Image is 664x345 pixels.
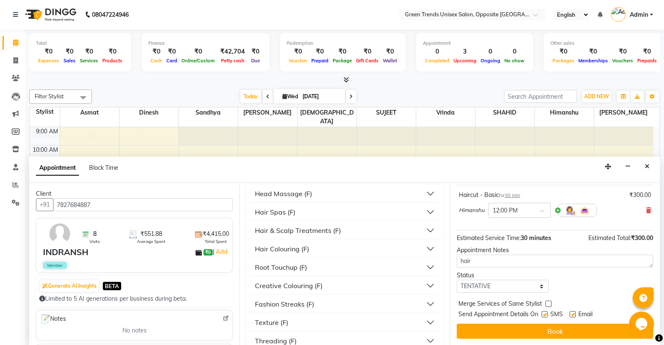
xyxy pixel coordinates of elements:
div: ₹0 [635,47,659,56]
span: Prepaids [635,58,659,64]
div: Status [457,271,549,280]
span: 30 min [505,192,520,198]
span: Today [240,90,261,103]
span: Vouchers [610,58,635,64]
span: Email [578,310,593,320]
span: Online/Custom [179,58,217,64]
div: INDRANSH [43,246,88,258]
div: Limited to 5 AI generations per business during beta. [39,294,229,303]
div: ₹0 [610,47,635,56]
b: 08047224946 [92,3,129,26]
button: Close [641,160,653,173]
span: SUJEET [357,107,416,118]
span: Products [100,58,125,64]
div: ₹42,704 [217,47,248,56]
div: 0 [423,47,451,56]
span: Wallet [381,58,399,64]
small: for [499,192,520,198]
div: Hair & Scalp Treatments (F) [255,225,341,235]
span: Estimated Service Time: [457,234,521,242]
span: Visits [89,238,100,245]
div: Creative Colouring (F) [255,281,323,291]
button: Hair Spas (F) [250,204,440,220]
span: Wed [280,93,300,100]
span: SHAHID [476,107,534,118]
img: logo [21,3,79,26]
div: ₹0 [381,47,399,56]
span: [DEMOGRAPHIC_DATA] [298,107,356,127]
div: 10:00 AM [31,146,60,154]
div: ₹0 [354,47,381,56]
span: Ongoing [478,58,502,64]
div: ₹300.00 [629,191,651,199]
div: ₹0 [287,47,309,56]
span: Prepaid [309,58,331,64]
span: Sandhya [179,107,238,118]
button: Creative Colouring (F) [250,278,440,293]
div: ₹0 [309,47,331,56]
div: Total [36,40,125,47]
div: 3 [451,47,478,56]
span: Cash [148,58,164,64]
span: Asmat [60,107,119,118]
span: BETA [103,282,121,290]
span: ADD NEW [584,93,609,100]
button: Texture (F) [250,315,440,330]
div: ₹0 [100,47,125,56]
span: Admin [630,10,648,19]
span: 30 minutes [521,234,551,242]
span: SMS [550,310,563,320]
span: | [213,247,229,257]
span: Due [249,58,262,64]
span: ₹0 [204,249,212,256]
div: Client [36,189,233,198]
div: Hair Spas (F) [255,207,295,217]
span: Completed [423,58,451,64]
button: Fashion Streaks (F) [250,296,440,312]
div: Redemption [287,40,399,47]
span: Vrinda [416,107,475,118]
span: [PERSON_NAME] [238,107,297,118]
span: Card [164,58,179,64]
input: Search by Name/Mobile/Email/Code [53,198,233,211]
span: Estimated Total: [588,234,631,242]
img: Interior.png [580,205,590,215]
div: Hair Colouring (F) [255,244,309,254]
div: Root Touchup (F) [255,262,307,272]
span: Total Spent [205,238,227,245]
span: Services [78,58,100,64]
div: Appointment Notes [457,246,653,255]
div: Finance [148,40,263,47]
span: Member [43,262,67,269]
div: Texture (F) [255,317,288,327]
span: ₹551.88 [140,230,162,238]
span: Merge Services of Same Stylist [458,299,542,310]
span: ₹4,415.00 [203,230,229,238]
a: Add [214,247,229,257]
div: Fashion Streaks (F) [255,299,314,309]
span: Himanshu [459,206,485,215]
div: ₹0 [78,47,100,56]
button: Hair & Scalp Treatments (F) [250,223,440,238]
button: Head Massage (F) [250,186,440,201]
span: Package [331,58,354,64]
button: Generate AI Insights [40,280,99,292]
div: ₹0 [148,47,164,56]
span: Send Appointment Details On [458,310,538,320]
span: Himanshu [535,107,594,118]
span: Voucher [287,58,309,64]
div: ₹0 [576,47,610,56]
img: avatar [48,222,72,246]
button: Hair Colouring (F) [250,241,440,256]
div: Appointment [423,40,527,47]
div: ₹0 [36,47,61,56]
span: Expenses [36,58,61,64]
img: Admin [611,7,626,22]
div: Stylist [30,107,60,116]
span: ₹300.00 [631,234,653,242]
input: Search Appointment [504,90,577,103]
button: +91 [36,198,53,211]
button: ADD NEW [582,91,611,102]
button: Root Touchup (F) [250,260,440,275]
span: Appointment [36,161,79,176]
